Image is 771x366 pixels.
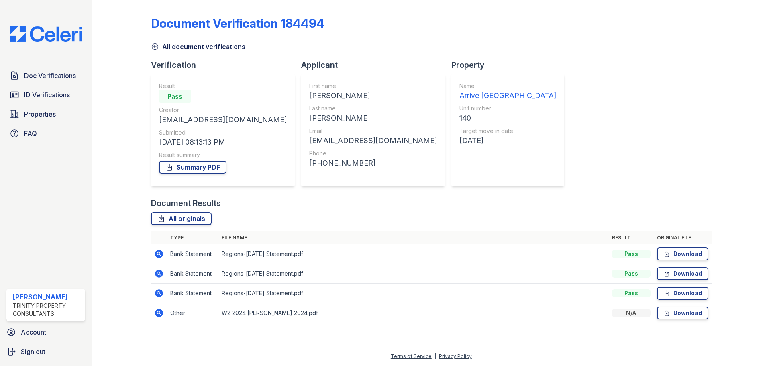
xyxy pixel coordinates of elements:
[439,353,472,359] a: Privacy Policy
[218,231,609,244] th: File name
[21,327,46,337] span: Account
[159,114,287,125] div: [EMAIL_ADDRESS][DOMAIN_NAME]
[151,212,212,225] a: All originals
[459,104,556,112] div: Unit number
[218,264,609,284] td: Regions-[DATE] Statement.pdf
[218,303,609,323] td: W2 2024 [PERSON_NAME] 2024.pdf
[459,82,556,101] a: Name Arrive [GEOGRAPHIC_DATA]
[159,106,287,114] div: Creator
[451,59,571,71] div: Property
[3,344,88,360] a: Sign out
[654,231,712,244] th: Original file
[24,90,70,100] span: ID Verifications
[151,198,221,209] div: Document Results
[159,151,287,159] div: Result summary
[612,309,651,317] div: N/A
[301,59,451,71] div: Applicant
[24,109,56,119] span: Properties
[167,284,218,303] td: Bank Statement
[309,127,437,135] div: Email
[6,125,85,141] a: FAQ
[459,112,556,124] div: 140
[24,71,76,80] span: Doc Verifications
[167,231,218,244] th: Type
[151,16,324,31] div: Document Verification 184494
[159,82,287,90] div: Result
[167,264,218,284] td: Bank Statement
[657,267,708,280] a: Download
[3,324,88,340] a: Account
[159,137,287,148] div: [DATE] 08:13:13 PM
[151,42,245,51] a: All document verifications
[159,90,191,103] div: Pass
[459,90,556,101] div: Arrive [GEOGRAPHIC_DATA]
[6,67,85,84] a: Doc Verifications
[309,135,437,146] div: [EMAIL_ADDRESS][DOMAIN_NAME]
[309,112,437,124] div: [PERSON_NAME]
[309,90,437,101] div: [PERSON_NAME]
[3,26,88,42] img: CE_Logo_Blue-a8612792a0a2168367f1c8372b55b34899dd931a85d93a1a3d3e32e68fde9ad4.png
[6,106,85,122] a: Properties
[459,82,556,90] div: Name
[612,250,651,258] div: Pass
[612,270,651,278] div: Pass
[167,303,218,323] td: Other
[459,135,556,146] div: [DATE]
[218,244,609,264] td: Regions-[DATE] Statement.pdf
[6,87,85,103] a: ID Verifications
[21,347,45,356] span: Sign out
[159,129,287,137] div: Submitted
[24,129,37,138] span: FAQ
[391,353,432,359] a: Terms of Service
[309,82,437,90] div: First name
[218,284,609,303] td: Regions-[DATE] Statement.pdf
[434,353,436,359] div: |
[657,287,708,300] a: Download
[309,104,437,112] div: Last name
[609,231,654,244] th: Result
[657,307,708,319] a: Download
[309,157,437,169] div: [PHONE_NUMBER]
[13,302,82,318] div: Trinity Property Consultants
[459,127,556,135] div: Target move in date
[309,149,437,157] div: Phone
[657,247,708,260] a: Download
[151,59,301,71] div: Verification
[612,289,651,297] div: Pass
[167,244,218,264] td: Bank Statement
[13,292,82,302] div: [PERSON_NAME]
[159,161,226,174] a: Summary PDF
